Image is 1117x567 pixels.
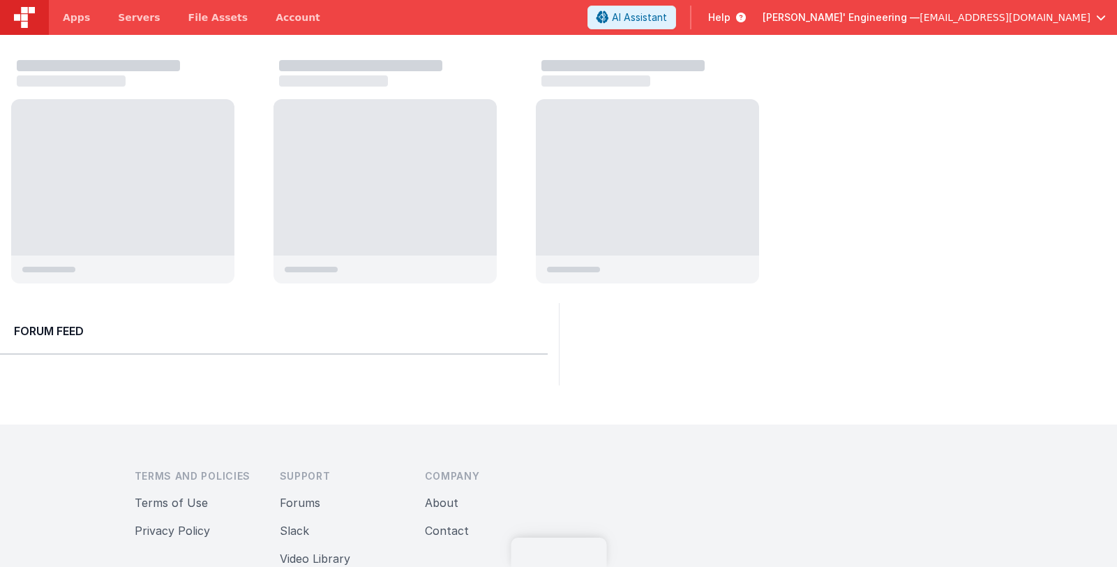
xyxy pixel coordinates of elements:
[587,6,676,29] button: AI Assistant
[425,522,469,539] button: Contact
[135,496,208,510] a: Terms of Use
[511,538,606,567] iframe: Marker.io feedback button
[763,10,920,24] span: [PERSON_NAME]' Engineering —
[280,522,309,539] button: Slack
[612,10,667,24] span: AI Assistant
[280,550,350,567] button: Video Library
[135,524,210,538] a: Privacy Policy
[708,10,730,24] span: Help
[280,494,320,511] button: Forums
[14,323,534,339] h2: Forum Feed
[188,10,248,24] span: File Assets
[280,524,309,538] a: Slack
[280,469,403,483] h3: Support
[118,10,160,24] span: Servers
[135,469,257,483] h3: Terms and Policies
[763,10,1106,24] button: [PERSON_NAME]' Engineering — [EMAIL_ADDRESS][DOMAIN_NAME]
[425,494,458,511] button: About
[425,469,548,483] h3: Company
[425,496,458,510] a: About
[920,10,1090,24] span: [EMAIL_ADDRESS][DOMAIN_NAME]
[63,10,90,24] span: Apps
